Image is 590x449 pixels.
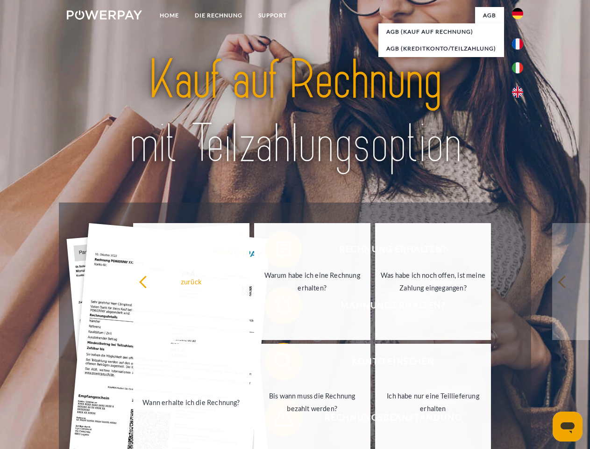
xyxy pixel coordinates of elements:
div: Was habe ich noch offen, ist meine Zahlung eingegangen? [381,269,486,294]
img: en [512,87,523,98]
div: Warum habe ich eine Rechnung erhalten? [260,269,365,294]
iframe: Schaltfläche zum Öffnen des Messaging-Fensters [553,412,583,442]
img: title-powerpay_de.svg [89,45,501,179]
a: agb [475,7,504,24]
img: fr [512,38,523,50]
img: logo-powerpay-white.svg [67,10,142,20]
a: Was habe ich noch offen, ist meine Zahlung eingegangen? [375,223,491,340]
div: Wann erhalte ich die Rechnung? [139,396,244,408]
a: AGB (Kreditkonto/Teilzahlung) [378,40,504,57]
a: AGB (Kauf auf Rechnung) [378,23,504,40]
img: it [512,62,523,73]
a: SUPPORT [250,7,295,24]
img: de [512,8,523,19]
a: DIE RECHNUNG [187,7,250,24]
div: Ich habe nur eine Teillieferung erhalten [381,390,486,415]
a: Home [152,7,187,24]
div: zurück [139,275,244,288]
div: Bis wann muss die Rechnung bezahlt werden? [260,390,365,415]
